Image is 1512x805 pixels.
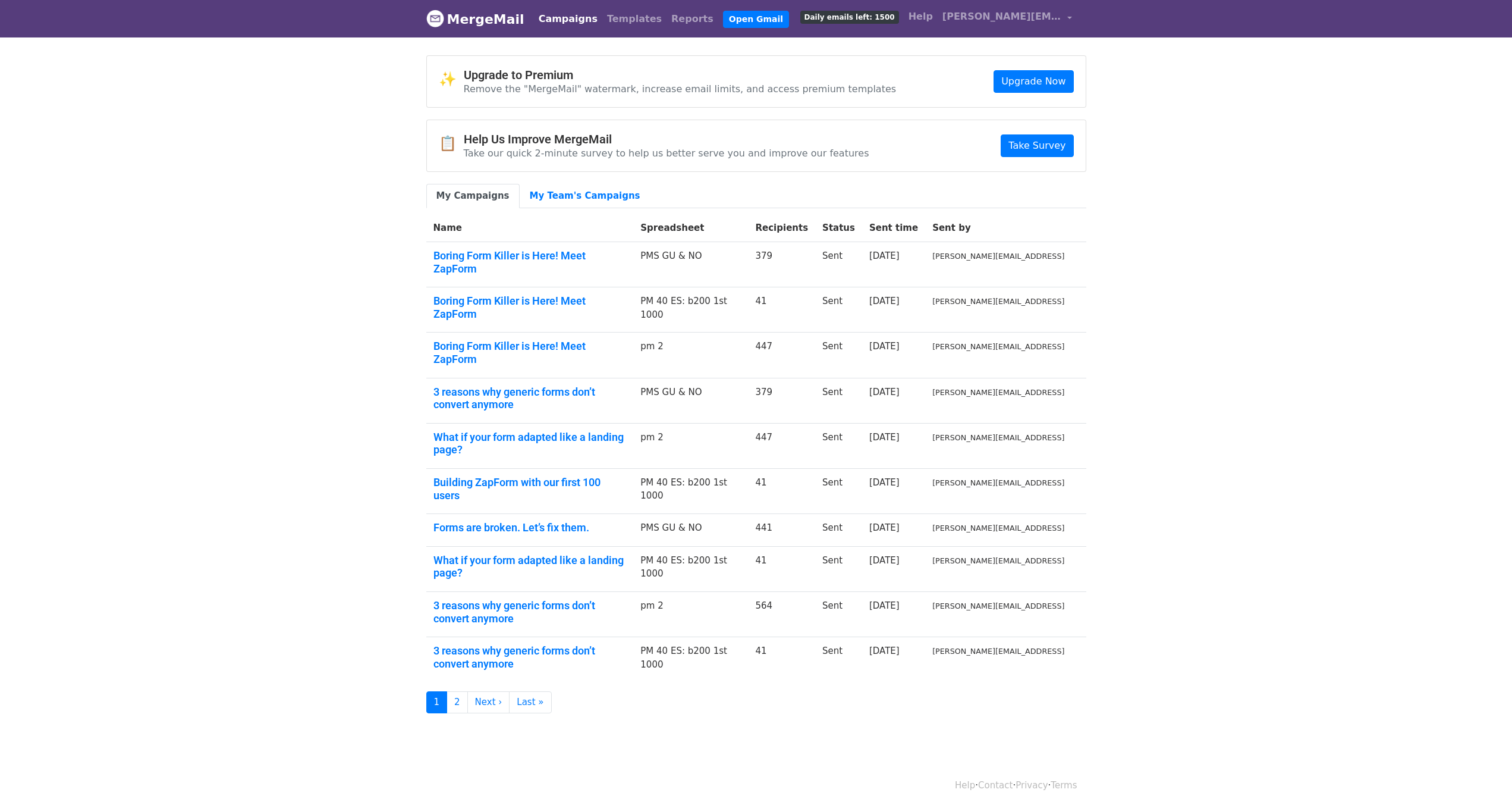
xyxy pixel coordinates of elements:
[433,295,627,320] a: Boring Form Killer is Here! Meet ZapForm
[869,387,900,397] a: [DATE]
[932,602,1064,610] small: [PERSON_NAME][EMAIL_ADDRESS]
[862,214,925,242] th: Sent time
[942,10,1061,24] span: [PERSON_NAME][EMAIL_ADDRESS]
[869,555,900,566] a: [DATE]
[633,287,748,333] td: PM 40 ES: b200 1st 1000
[433,644,627,670] a: 3 reasons why generic forms don’t convert anymore
[932,556,1064,565] small: [PERSON_NAME][EMAIL_ADDRESS]
[932,388,1064,397] small: [PERSON_NAME][EMAIL_ADDRESS]
[815,546,862,591] td: Sent
[815,333,862,378] td: Sent
[633,546,748,591] td: PM 40 ES: b200 1st 1000
[938,5,1077,33] a: [PERSON_NAME][EMAIL_ADDRESS]
[749,423,816,468] td: 447
[815,423,862,468] td: Sent
[464,132,869,146] h4: Help Us Improve MergeMail
[815,378,862,423] td: Sent
[869,646,900,656] a: [DATE]
[633,378,748,423] td: PMS GU & NO
[749,591,816,637] td: 564
[932,524,1064,533] small: [PERSON_NAME][EMAIL_ADDRESS]
[464,83,897,95] p: Remove the "MergeMail" watermark, increase email limits, and access premium templates
[869,250,900,261] a: [DATE]
[925,214,1071,242] th: Sent by
[1016,780,1048,791] a: Privacy
[749,546,816,591] td: 41
[932,297,1064,306] small: [PERSON_NAME][EMAIL_ADDRESS]
[426,214,634,242] th: Name
[749,637,816,682] td: 41
[932,342,1064,351] small: [PERSON_NAME][EMAIL_ADDRESS]
[955,780,975,791] a: Help
[464,147,869,159] p: Take our quick 2-minute survey to help us better serve you and improve our features
[433,249,627,275] a: Boring Form Killer is Here! Meet ZapForm
[749,287,816,333] td: 41
[433,521,627,534] a: Forms are broken. Let’s fix them.
[602,7,667,31] a: Templates
[1051,780,1077,791] a: Terms
[932,252,1064,261] small: [PERSON_NAME][EMAIL_ADDRESS]
[869,432,900,443] a: [DATE]
[815,514,862,547] td: Sent
[433,554,627,580] a: What if your form adapted like a landing page?
[749,242,816,287] td: 379
[869,600,900,611] a: [DATE]
[932,433,1064,442] small: [PERSON_NAME][EMAIL_ADDRESS]
[815,214,862,242] th: Status
[426,691,448,713] a: 1
[467,691,510,713] a: Next ›
[796,5,904,29] a: Daily emails left: 1500
[433,431,627,456] a: What if your form adapted like a landing page?
[464,68,897,82] h4: Upgrade to Premium
[815,468,862,513] td: Sent
[800,11,899,24] span: Daily emails left: 1500
[439,71,464,88] span: ✨
[815,242,862,287] td: Sent
[904,5,938,29] a: Help
[723,11,789,28] a: Open Gmail
[994,70,1073,93] a: Upgrade Now
[869,522,900,533] a: [DATE]
[1001,134,1073,157] a: Take Survey
[869,341,900,352] a: [DATE]
[520,184,650,208] a: My Team's Campaigns
[633,514,748,547] td: PMS GU & NO
[633,591,748,637] td: pm 2
[433,599,627,625] a: 3 reasons why generic forms don’t convert anymore
[932,647,1064,656] small: [PERSON_NAME][EMAIL_ADDRESS]
[426,7,524,32] a: MergeMail
[633,242,748,287] td: PMS GU & NO
[749,333,816,378] td: 447
[815,637,862,682] td: Sent
[439,135,464,152] span: 📋
[749,378,816,423] td: 379
[633,423,748,468] td: pm 2
[749,514,816,547] td: 441
[433,340,627,365] a: Boring Form Killer is Here! Meet ZapForm
[633,637,748,682] td: PM 40 ES: b200 1st 1000
[534,7,602,31] a: Campaigns
[749,214,816,242] th: Recipients
[869,296,900,306] a: [DATE]
[815,591,862,637] td: Sent
[447,691,468,713] a: 2
[749,468,816,513] td: 41
[433,386,627,411] a: 3 reasons why generic forms don’t convert anymore
[509,691,551,713] a: Last »
[815,287,862,333] td: Sent
[633,214,748,242] th: Spreadsheet
[978,780,1013,791] a: Contact
[433,476,627,502] a: Building ZapForm with our first 100 users
[667,7,718,31] a: Reports
[869,477,900,488] a: [DATE]
[633,468,748,513] td: PM 40 ES: b200 1st 1000
[633,333,748,378] td: pm 2
[932,478,1064,487] small: [PERSON_NAME][EMAIL_ADDRESS]
[426,10,444,27] img: MergeMail logo
[426,184,520,208] a: My Campaigns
